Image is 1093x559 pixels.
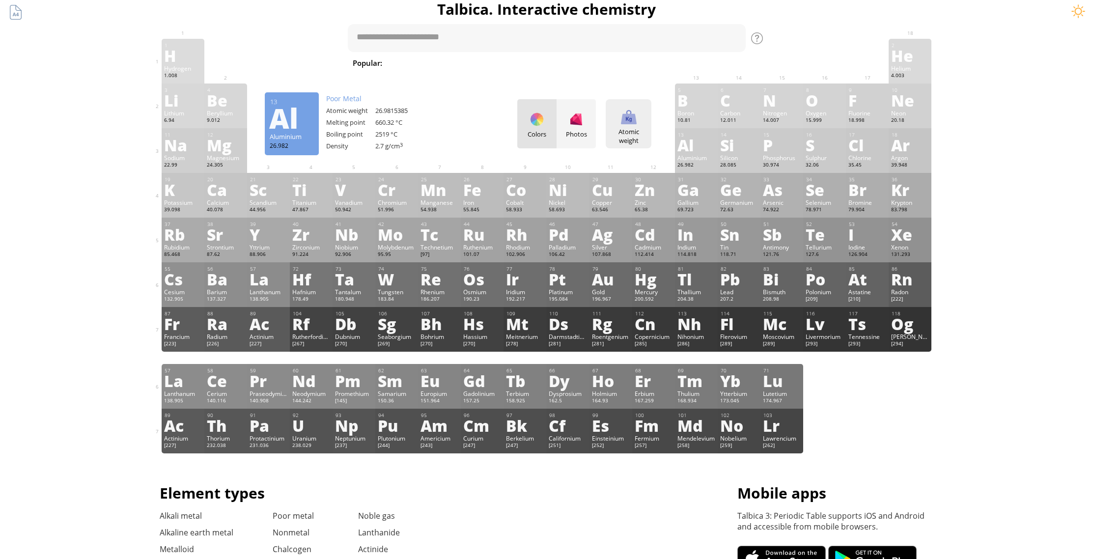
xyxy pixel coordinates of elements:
[250,206,287,214] div: 44.956
[506,206,544,214] div: 58.933
[336,266,373,272] div: 73
[250,176,287,183] div: 21
[849,87,886,93] div: 9
[677,162,715,169] div: 26.982
[506,266,544,272] div: 77
[207,206,245,214] div: 40.078
[677,117,715,125] div: 10.81
[165,176,202,183] div: 19
[464,176,501,183] div: 26
[358,544,388,555] a: Actinide
[378,288,416,296] div: Tungsten
[806,176,843,183] div: 34
[806,154,843,162] div: Sulphur
[164,64,202,72] div: Hydrogen
[720,271,758,287] div: Pb
[763,109,801,117] div: Nitrogen
[592,176,630,183] div: 29
[335,226,373,242] div: Nb
[849,266,886,272] div: 85
[635,251,673,259] div: 112.414
[849,132,886,138] div: 17
[549,251,587,259] div: 106.42
[270,141,314,149] div: 26.982
[463,182,501,197] div: Fe
[848,182,886,197] div: Br
[608,127,649,145] div: Atomic weight
[891,64,929,72] div: Helium
[165,42,202,49] div: 1
[549,226,587,242] div: Pd
[463,198,501,206] div: Iron
[335,251,373,259] div: 92.906
[678,221,715,227] div: 49
[273,527,309,538] a: Nonmetal
[763,132,801,138] div: 15
[891,198,929,206] div: Krypton
[549,176,587,183] div: 28
[165,221,202,227] div: 37
[678,266,715,272] div: 81
[378,243,416,251] div: Molybdenum
[207,226,245,242] div: Sr
[506,271,544,287] div: Ir
[678,176,715,183] div: 31
[891,154,929,162] div: Argon
[207,154,245,162] div: Magnesium
[891,92,929,108] div: Ne
[806,137,843,153] div: S
[891,109,929,117] div: Neon
[375,118,424,127] div: 660.32 °C
[250,221,287,227] div: 39
[250,251,287,259] div: 88.906
[677,198,715,206] div: Gallium
[720,92,758,108] div: C
[378,176,416,183] div: 24
[378,271,416,287] div: W
[164,206,202,214] div: 39.098
[720,226,758,242] div: Sn
[164,251,202,259] div: 85.468
[353,57,390,70] div: Popular:
[806,109,843,117] div: Oxygen
[763,137,801,153] div: P
[549,221,587,227] div: 46
[164,226,202,242] div: Rb
[806,266,843,272] div: 84
[763,92,801,108] div: N
[250,271,287,287] div: La
[165,87,202,93] div: 3
[335,206,373,214] div: 50.942
[506,251,544,259] div: 102.906
[207,198,245,206] div: Calcium
[207,266,245,272] div: 56
[164,296,202,304] div: 132.905
[677,137,715,153] div: Al
[164,48,202,63] div: H
[635,221,673,227] div: 48
[292,271,330,287] div: Hf
[720,243,758,251] div: Tin
[592,251,630,259] div: 107.868
[891,117,929,125] div: 20.18
[165,266,202,272] div: 55
[635,226,673,242] div: Cd
[207,221,245,227] div: 38
[207,182,245,197] div: Ca
[721,87,758,93] div: 6
[848,198,886,206] div: Bromine
[763,288,801,296] div: Bismuth
[400,141,403,148] sup: 3
[463,243,501,251] div: Ruthenium
[848,154,886,162] div: Chlorine
[335,182,373,197] div: V
[464,221,501,227] div: 44
[463,206,501,214] div: 55.845
[806,198,843,206] div: Selenium
[848,162,886,169] div: 35.45
[678,87,715,93] div: 5
[270,132,314,141] div: Aluminium
[273,544,311,555] a: Chalcogen
[806,251,843,259] div: 127.6
[326,94,424,103] div: Poor Metal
